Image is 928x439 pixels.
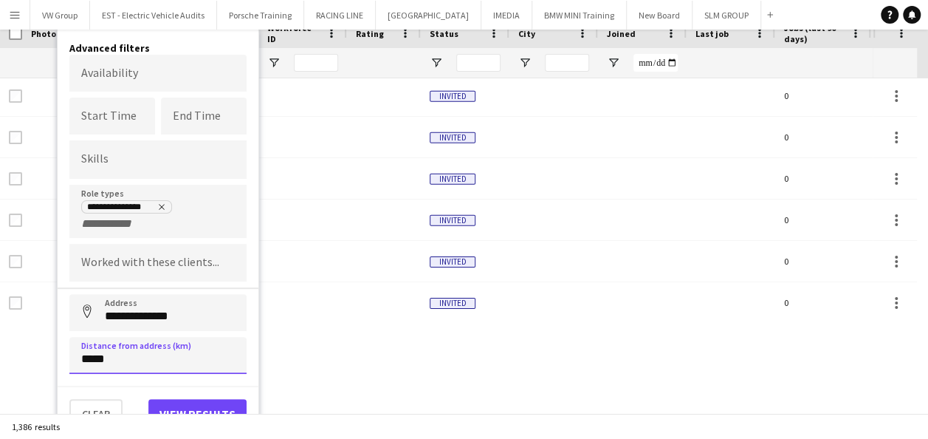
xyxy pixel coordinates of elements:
[304,1,376,30] button: RACING LINE
[607,28,636,39] span: Joined
[456,54,501,72] input: Status Filter Input
[9,255,22,268] input: Row Selection is disabled for this row (unchecked)
[695,28,729,39] span: Last job
[30,1,90,30] button: VW Group
[430,174,475,185] span: Invited
[518,28,535,39] span: City
[775,282,871,323] div: 0
[294,54,338,72] input: Workforce ID Filter Input
[430,298,475,309] span: Invited
[532,1,627,30] button: BMW MINI Training
[518,56,532,69] button: Open Filter Menu
[69,41,247,55] h4: Advanced filters
[545,54,589,72] input: City Filter Input
[430,132,475,143] span: Invited
[9,89,22,103] input: Row Selection is disabled for this row (unchecked)
[481,1,532,30] button: IMEDIA
[154,203,166,214] delete-icon: Remove tag
[627,1,692,30] button: New Board
[81,153,235,166] input: Type to search skills...
[430,215,475,226] span: Invited
[784,22,845,44] span: Jobs (last 90 days)
[356,28,384,39] span: Rating
[81,217,144,231] input: + Role type
[9,214,22,227] input: Row Selection is disabled for this row (unchecked)
[607,56,620,69] button: Open Filter Menu
[775,158,871,199] div: 0
[267,56,281,69] button: Open Filter Menu
[31,28,56,39] span: Photo
[9,296,22,310] input: Row Selection is disabled for this row (unchecked)
[775,241,871,282] div: 0
[430,256,475,268] span: Invited
[775,200,871,240] div: 0
[633,54,678,72] input: Joined Filter Input
[692,1,761,30] button: SLM GROUP
[81,256,235,270] input: Type to search clients...
[430,56,443,69] button: Open Filter Menu
[90,1,217,30] button: EST - Electric Vehicle Audits
[9,131,22,144] input: Row Selection is disabled for this row (unchecked)
[775,75,871,116] div: 0
[430,91,475,102] span: Invited
[9,172,22,186] input: Row Selection is disabled for this row (unchecked)
[775,117,871,157] div: 0
[430,28,458,39] span: Status
[87,203,165,214] div: Role Play Actor
[376,1,481,30] button: [GEOGRAPHIC_DATA]
[217,1,304,30] button: Porsche Training
[267,22,320,44] span: Workforce ID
